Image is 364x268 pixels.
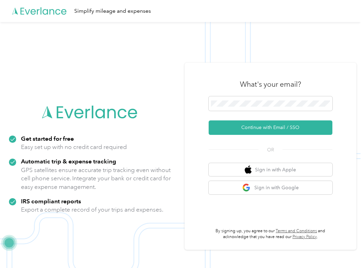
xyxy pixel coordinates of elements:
span: OR [258,146,283,153]
p: Easy set up with no credit card required [21,143,127,151]
img: apple logo [245,165,252,174]
div: Simplify mileage and expenses [74,7,151,15]
a: Terms and Conditions [276,228,317,234]
h3: What's your email? [240,79,301,89]
button: apple logoSign in with Apple [209,163,332,176]
p: Export a complete record of your trips and expenses. [21,205,163,214]
a: Privacy Policy [293,234,317,239]
strong: Get started for free [21,135,74,142]
p: GPS satellites ensure accurate trip tracking even without cell phone service. Integrate your bank... [21,166,171,191]
iframe: Everlance-gr Chat Button Frame [326,229,364,268]
button: Continue with Email / SSO [209,120,332,135]
strong: Automatic trip & expense tracking [21,158,116,165]
strong: IRS compliant reports [21,197,81,205]
button: google logoSign in with Google [209,181,332,194]
img: google logo [242,183,251,192]
p: By signing up, you agree to our and acknowledge that you have read our . [209,228,332,240]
